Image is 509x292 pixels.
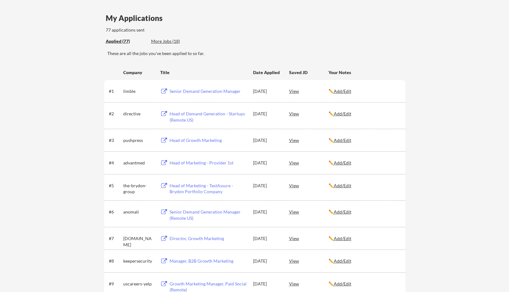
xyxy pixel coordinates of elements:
[289,108,328,119] div: View
[334,281,351,286] u: Add/Edit
[289,255,328,266] div: View
[109,160,121,166] div: #4
[123,209,155,215] div: anomali
[109,88,121,94] div: #1
[289,134,328,146] div: View
[253,69,281,76] div: Date Applied
[328,235,400,242] div: ✏️
[328,183,400,189] div: ✏️
[123,258,155,264] div: keepersecurity
[109,183,121,189] div: #5
[170,111,247,123] div: Head of Demand Generation - Startups (Remote US)
[289,85,328,97] div: View
[109,258,121,264] div: #8
[328,69,400,76] div: Your Notes
[253,111,281,117] div: [DATE]
[109,209,121,215] div: #6
[334,258,351,264] u: Add/Edit
[253,281,281,287] div: [DATE]
[334,236,351,241] u: Add/Edit
[328,111,400,117] div: ✏️
[253,258,281,264] div: [DATE]
[106,14,168,22] div: My Applications
[253,137,281,143] div: [DATE]
[253,160,281,166] div: [DATE]
[151,38,197,45] div: These are job applications we think you'd be a good fit for, but couldn't apply you to automatica...
[328,281,400,287] div: ✏️
[253,235,281,242] div: [DATE]
[109,111,121,117] div: #2
[106,27,227,33] div: 77 applications sent
[123,183,155,195] div: the-brydon-group
[170,258,247,264] div: Manager, B2B Growth Marketing
[253,88,281,94] div: [DATE]
[107,50,405,57] div: These are all the jobs you've been applied to so far.
[289,206,328,217] div: View
[334,138,351,143] u: Add/Edit
[109,137,121,143] div: #3
[328,160,400,166] div: ✏️
[170,160,247,166] div: Head of Marketing - Provider 1st
[289,233,328,244] div: View
[170,183,247,195] div: Head of Marketing - TestAssure - Brydon Portfolio Company
[151,38,197,44] div: More Jobs (18)
[109,281,121,287] div: #9
[123,69,155,76] div: Company
[289,180,328,191] div: View
[253,209,281,215] div: [DATE]
[334,88,351,94] u: Add/Edit
[328,258,400,264] div: ✏️
[123,137,155,143] div: pushpress
[334,209,351,214] u: Add/Edit
[334,183,351,188] u: Add/Edit
[123,160,155,166] div: advantmed
[328,209,400,215] div: ✏️
[170,137,247,143] div: Head of Growth Marketing
[328,88,400,94] div: ✏️
[123,281,155,287] div: uscareers-yelp
[289,278,328,289] div: View
[123,88,155,94] div: limble
[289,157,328,168] div: View
[334,160,351,165] u: Add/Edit
[289,67,328,78] div: Saved JD
[170,209,247,221] div: Senior Demand Generation Manager (Remote US)
[170,88,247,94] div: Senior Demand Generation Manager
[328,137,400,143] div: ✏️
[106,38,146,45] div: These are all the jobs you've been applied to so far.
[109,235,121,242] div: #7
[123,235,155,248] div: [DOMAIN_NAME]
[160,69,247,76] div: Title
[123,111,155,117] div: directive
[170,235,247,242] div: Director, Growth Marketing
[334,111,351,116] u: Add/Edit
[253,183,281,189] div: [DATE]
[106,38,146,44] div: Applied (77)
